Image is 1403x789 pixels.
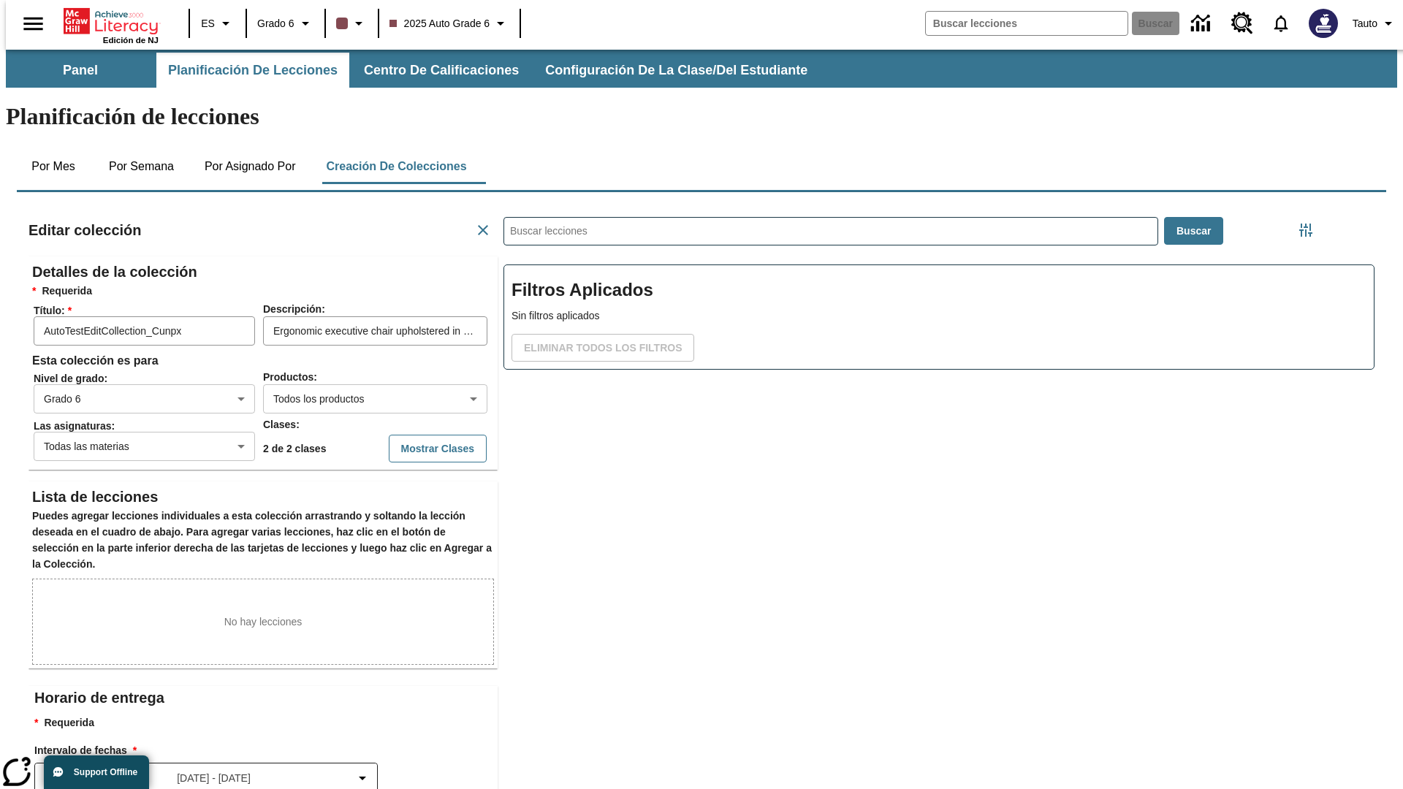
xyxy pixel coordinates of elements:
[512,272,1366,308] h2: Filtros Aplicados
[6,50,1397,88] div: Subbarra de navegación
[263,384,487,413] div: Todos los productos
[32,485,494,508] h2: Lista de lecciones
[6,103,1397,130] h1: Planificación de lecciones
[6,53,821,88] div: Subbarra de navegación
[352,53,531,88] button: Centro de calificaciones
[1262,4,1300,42] a: Notificaciones
[1347,10,1403,37] button: Perfil/Configuración
[251,10,320,37] button: Grado: Grado 6, Elige un grado
[201,16,215,31] span: ES
[34,373,262,384] span: Nivel de grado :
[389,16,490,31] span: 2025 Auto Grade 6
[28,218,142,242] h2: Editar colección
[389,435,487,463] button: Mostrar Clases
[533,53,819,88] button: Configuración de la clase/del estudiante
[545,62,807,79] span: Configuración de la clase/del estudiante
[504,218,1157,245] input: Buscar lecciones
[97,149,186,184] button: Por semana
[263,441,326,457] p: 2 de 2 clases
[34,316,255,346] input: Tí­tulo
[34,432,255,461] div: Todas las materias
[330,10,373,37] button: El color de la clase es café oscuro. Cambiar el color de la clase.
[34,420,262,432] span: Las asignaturas :
[1223,4,1262,43] a: Centro de recursos, Se abrirá en una pestaña nueva.
[32,260,494,283] h2: Detalles de la colección
[512,308,1366,324] p: Sin filtros aplicados
[74,767,137,777] span: Support Offline
[314,149,478,184] button: Creación de colecciones
[468,216,498,245] button: Cancelar
[34,743,498,759] h3: Intervalo de fechas
[32,283,494,300] h6: Requerida
[64,7,159,36] a: Portada
[263,303,325,315] span: Descripción :
[34,715,498,731] p: Requerida
[34,686,498,709] h2: Horario de entrega
[7,53,153,88] button: Panel
[1164,217,1223,245] button: Buscar
[263,419,300,430] span: Clases :
[1309,9,1338,38] img: Avatar
[224,614,303,630] p: No hay lecciones
[156,53,349,88] button: Planificación de lecciones
[193,149,308,184] button: Por asignado por
[41,769,371,787] button: Seleccione el intervalo de fechas opción del menú
[263,371,317,383] span: Productos :
[17,149,90,184] button: Por mes
[503,264,1375,370] div: Filtros Aplicados
[384,10,516,37] button: Clase: 2025 Auto Grade 6, Selecciona una clase
[32,508,494,573] h6: Puedes agregar lecciones individuales a esta colección arrastrando y soltando la lección deseada ...
[34,384,255,413] div: Grado 6
[364,62,519,79] span: Centro de calificaciones
[63,62,98,79] span: Panel
[32,351,494,371] h6: Esta colección es para
[1291,216,1320,245] button: Menú lateral de filtros
[257,16,294,31] span: Grado 6
[1353,16,1377,31] span: Tauto
[64,5,159,45] div: Portada
[354,769,371,787] svg: Collapse Date Range Filter
[1182,4,1223,44] a: Centro de información
[103,36,159,45] span: Edición de NJ
[194,10,241,37] button: Lenguaje: ES, Selecciona un idioma
[44,755,149,789] button: Support Offline
[177,771,251,786] span: [DATE] - [DATE]
[1300,4,1347,42] button: Escoja un nuevo avatar
[34,305,262,316] span: Tí­tulo :
[926,12,1128,35] input: Buscar campo
[12,2,55,45] button: Abrir el menú lateral
[263,316,487,346] input: Descripción
[168,62,338,79] span: Planificación de lecciones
